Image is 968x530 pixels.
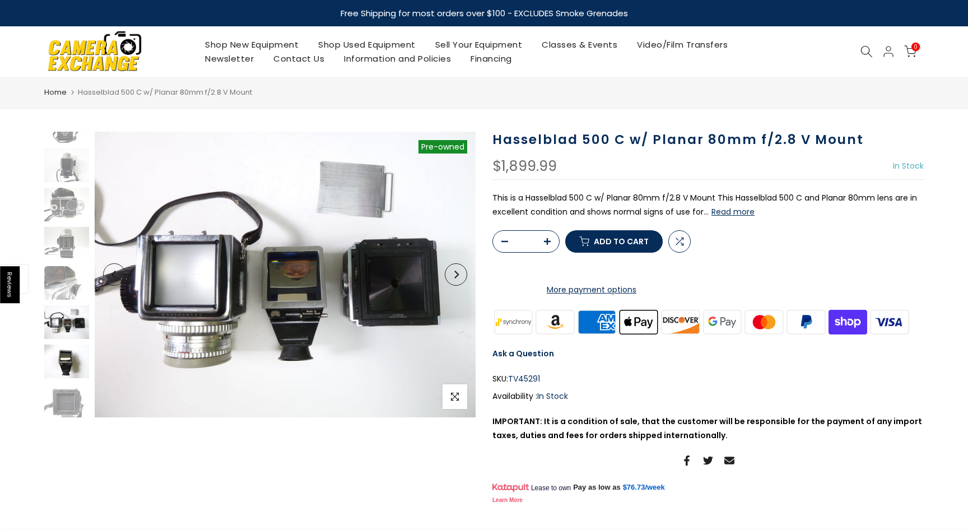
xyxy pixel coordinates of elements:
a: Classes & Events [532,38,627,52]
a: $76.73/week [623,482,665,492]
h1: Hasselblad 500 C w/ Planar 80mm f/2.8 V Mount [492,132,924,148]
button: Next [445,263,467,286]
img: Hasselblad 500 C w/ Planar 80mm f/2.8 V Mount Medium Format Equipment - Medium Format Cameras Has... [44,266,89,300]
a: Contact Us [264,52,334,66]
a: Ask a Question [492,348,554,359]
img: Hasselblad 500 C w/ Planar 80mm f/2.8 V Mount Medium Format Equipment - Medium Format Cameras Has... [44,345,89,378]
span: In Stock [893,160,924,171]
img: Hasselblad 500 C w/ Planar 80mm f/2.8 V Mount Medium Format Equipment - Medium Format Cameras Has... [44,148,89,182]
a: Learn More [492,497,523,503]
button: Read more [711,207,755,217]
strong: IMPORTANT: It is a condition of sale, that the customer will be responsible for the payment of an... [492,416,922,441]
a: Home [44,87,67,98]
a: Share on Facebook [682,454,692,467]
img: Hasselblad 500 C w/ Planar 80mm f/2.8 V Mount Medium Format Equipment - Medium Format Cameras Has... [44,227,89,261]
span: Lease to own [531,483,571,492]
span: 0 [911,43,920,51]
a: 0 [904,45,916,58]
img: apple pay [618,308,660,336]
a: Share on Twitter [703,454,713,467]
span: Add to cart [594,238,649,245]
img: amazon payments [534,308,576,336]
a: Shop Used Equipment [309,38,426,52]
p: This is a Hasselblad 500 C w/ Planar 80mm f/2.8 V Mount This Hasselblad 500 C and Planar 80mm len... [492,191,924,219]
div: $1,899.99 [492,159,557,174]
a: Video/Film Transfers [627,38,738,52]
img: Hasselblad 500 C w/ Planar 80mm f/2.8 V Mount Medium Format Equipment - Medium Format Cameras Has... [44,384,89,417]
img: master [743,308,785,336]
span: Hasselblad 500 C w/ Planar 80mm f/2.8 V Mount [78,87,252,97]
img: google pay [701,308,743,336]
strong: Free Shipping for most orders over $100 - EXCLUDES Smoke Grenades [341,7,628,19]
span: TV45291 [508,372,540,386]
img: Hasselblad 500 C w/ Planar 80mm f/2.8 V Mount Medium Format Equipment - Medium Format Cameras Has... [44,188,89,221]
img: shopify pay [827,308,869,336]
img: synchrony [492,308,534,336]
img: discover [660,308,702,336]
a: Financing [461,52,522,66]
button: Previous [103,263,125,286]
span: In Stock [537,390,568,402]
img: paypal [785,308,827,336]
a: More payment options [492,283,691,297]
img: Hasselblad 500 C w/ Planar 80mm f/2.8 V Mount Medium Format Equipment - Medium Format Cameras Has... [44,305,89,339]
img: Hasselblad 500 C w/ Planar 80mm f/2.8 V Mount Medium Format Equipment - Medium Format Cameras Has... [95,132,476,417]
img: american express [576,308,618,336]
button: Add to cart [565,230,663,253]
img: visa [869,308,911,336]
span: Pay as low as [573,482,621,492]
div: Availability : [492,389,924,403]
a: Shop New Equipment [196,38,309,52]
div: SKU: [492,372,924,386]
a: Newsletter [196,52,264,66]
a: Share on Email [724,454,734,467]
a: Information and Policies [334,52,461,66]
a: Sell Your Equipment [425,38,532,52]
